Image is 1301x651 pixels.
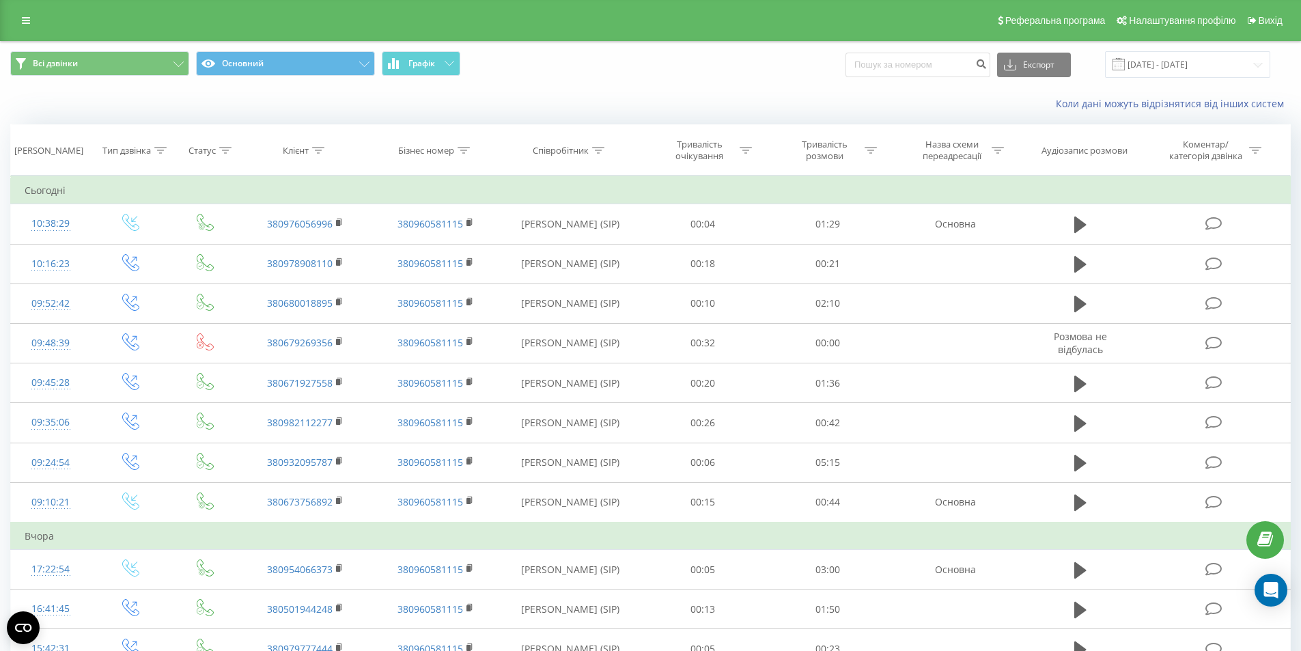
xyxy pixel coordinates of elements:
a: 380932095787 [267,456,333,469]
button: Всі дзвінки [10,51,189,76]
td: Сьогодні [11,177,1291,204]
td: 00:13 [641,590,766,629]
td: 00:42 [766,403,891,443]
div: Бізнес номер [398,145,454,156]
a: 380501944248 [267,602,333,615]
input: Пошук за номером [845,53,990,77]
a: 380673756892 [267,495,333,508]
td: [PERSON_NAME] (SIP) [501,443,641,482]
a: 380960581115 [397,602,463,615]
a: 380960581115 [397,416,463,429]
div: Назва схеми переадресації [915,139,988,162]
span: Графік [408,59,435,68]
a: 380960581115 [397,296,463,309]
td: 00:18 [641,244,766,283]
td: 00:04 [641,204,766,244]
td: [PERSON_NAME] (SIP) [501,244,641,283]
td: [PERSON_NAME] (SIP) [501,590,641,629]
a: 380978908110 [267,257,333,270]
div: Статус [188,145,216,156]
td: Основна [890,550,1020,590]
div: 09:52:42 [25,290,77,317]
div: 09:45:28 [25,370,77,396]
td: 00:26 [641,403,766,443]
td: [PERSON_NAME] (SIP) [501,482,641,523]
a: 380680018895 [267,296,333,309]
div: 17:22:54 [25,556,77,583]
td: 05:15 [766,443,891,482]
span: Всі дзвінки [33,58,78,69]
div: 09:48:39 [25,330,77,357]
td: 00:32 [641,323,766,363]
a: 380960581115 [397,495,463,508]
a: 380976056996 [267,217,333,230]
a: 380960581115 [397,456,463,469]
td: [PERSON_NAME] (SIP) [501,403,641,443]
td: Вчора [11,523,1291,550]
div: Open Intercom Messenger [1255,574,1287,607]
a: 380960581115 [397,563,463,576]
td: 00:44 [766,482,891,523]
td: [PERSON_NAME] (SIP) [501,323,641,363]
span: Налаштування профілю [1129,15,1235,26]
div: 09:35:06 [25,409,77,436]
td: [PERSON_NAME] (SIP) [501,204,641,244]
td: 00:21 [766,244,891,283]
a: 380954066373 [267,563,333,576]
button: Основний [196,51,375,76]
div: Клієнт [283,145,309,156]
a: 380679269356 [267,336,333,349]
td: Основна [890,482,1020,523]
span: Реферальна програма [1005,15,1106,26]
div: 10:38:29 [25,210,77,237]
div: Тривалість очікування [663,139,736,162]
button: Open CMP widget [7,611,40,644]
a: 380982112277 [267,416,333,429]
a: Коли дані можуть відрізнятися вiд інших систем [1056,97,1291,110]
td: 00:06 [641,443,766,482]
td: 02:10 [766,283,891,323]
a: 380960581115 [397,257,463,270]
td: 01:50 [766,590,891,629]
span: Вихід [1259,15,1283,26]
td: 01:29 [766,204,891,244]
td: Основна [890,204,1020,244]
div: [PERSON_NAME] [14,145,83,156]
a: 380671927558 [267,376,333,389]
td: [PERSON_NAME] (SIP) [501,550,641,590]
a: 380960581115 [397,376,463,389]
div: 09:24:54 [25,449,77,476]
td: 03:00 [766,550,891,590]
span: Розмова не відбулась [1054,330,1107,355]
td: 00:00 [766,323,891,363]
div: Співробітник [533,145,589,156]
div: Аудіозапис розмови [1041,145,1128,156]
td: 00:10 [641,283,766,323]
div: 10:16:23 [25,251,77,277]
a: 380960581115 [397,217,463,230]
div: Коментар/категорія дзвінка [1166,139,1246,162]
td: 00:05 [641,550,766,590]
button: Експорт [997,53,1071,77]
div: 16:41:45 [25,596,77,622]
button: Графік [382,51,460,76]
a: 380960581115 [397,336,463,349]
div: 09:10:21 [25,489,77,516]
td: [PERSON_NAME] (SIP) [501,363,641,403]
td: 01:36 [766,363,891,403]
div: Тип дзвінка [102,145,151,156]
td: 00:20 [641,363,766,403]
div: Тривалість розмови [788,139,861,162]
td: [PERSON_NAME] (SIP) [501,283,641,323]
td: 00:15 [641,482,766,523]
